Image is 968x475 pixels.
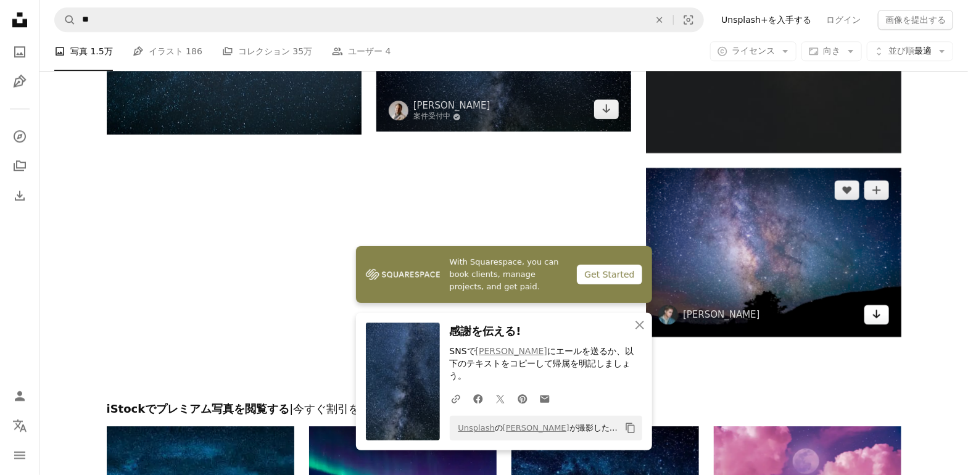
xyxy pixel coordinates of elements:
[222,32,312,72] a: コレクション 35万
[819,10,868,30] a: ログイン
[450,323,642,341] h3: 感謝を伝える!
[801,42,862,62] button: 向き
[503,423,569,432] a: [PERSON_NAME]
[452,418,620,438] span: の が撮影した写真
[835,180,859,200] button: いいね！
[366,265,440,284] img: file-1747939142011-51e5cc87e3c9
[413,112,490,122] a: 案件受付中
[458,423,495,432] a: Unsplash
[7,413,32,438] button: 言語
[674,8,703,31] button: ビジュアル検索
[467,386,489,411] a: Facebookでシェアする
[864,180,889,200] button: コレクションに追加する
[7,154,32,178] a: コレクション
[732,46,775,56] span: ライセンス
[54,7,704,32] form: サイト内でビジュアルを探す
[7,183,32,208] a: ダウンロード履歴
[888,46,914,56] span: 並び順
[107,402,901,416] h2: iStockでプレミアム写真を閲覧する
[7,7,32,35] a: ホーム — Unsplash
[450,345,642,382] p: SNSで にエールを送るか、以下のテキストをコピーして帰属を明記しましょう。
[476,346,547,356] a: [PERSON_NAME]
[646,168,901,337] img: 夜の青空に浮かぶ木々と山のシルエット
[413,99,490,112] a: [PERSON_NAME]
[356,246,652,303] a: With Squarespace, you can book clients, manage projects, and get paid.Get Started
[864,305,889,324] a: ダウンロード
[55,8,76,31] button: Unsplashで検索する
[450,256,568,293] span: With Squarespace, you can book clients, manage projects, and get paid.
[7,39,32,64] a: 写真
[867,42,953,62] button: 並び順最適
[289,402,404,415] span: | 今すぐ割引を獲得する
[7,69,32,94] a: イラスト
[186,45,202,59] span: 186
[878,10,953,30] button: 画像を提出する
[292,45,312,59] span: 35万
[710,42,796,62] button: ライセンス
[133,32,202,72] a: イラスト 186
[7,443,32,468] button: メニュー
[646,8,673,31] button: 全てクリア
[534,386,556,411] a: Eメールでシェアする
[823,46,840,56] span: 向き
[594,99,619,119] a: ダウンロード
[646,246,901,257] a: 夜の青空に浮かぶ木々と山のシルエット
[511,386,534,411] a: Pinterestでシェアする
[658,305,678,324] img: Jeremy Thomasのプロフィールを見る
[7,384,32,408] a: ログイン / 登録する
[386,45,391,59] span: 4
[577,265,642,284] div: Get Started
[7,124,32,149] a: 探す
[489,386,511,411] a: Twitterでシェアする
[888,46,932,58] span: 最適
[332,32,391,72] a: ユーザー 4
[714,10,819,30] a: Unsplash+を入手する
[620,418,641,439] button: クリップボードにコピーする
[389,101,408,120] img: Nathan Andersonのプロフィールを見る
[683,308,760,321] a: [PERSON_NAME]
